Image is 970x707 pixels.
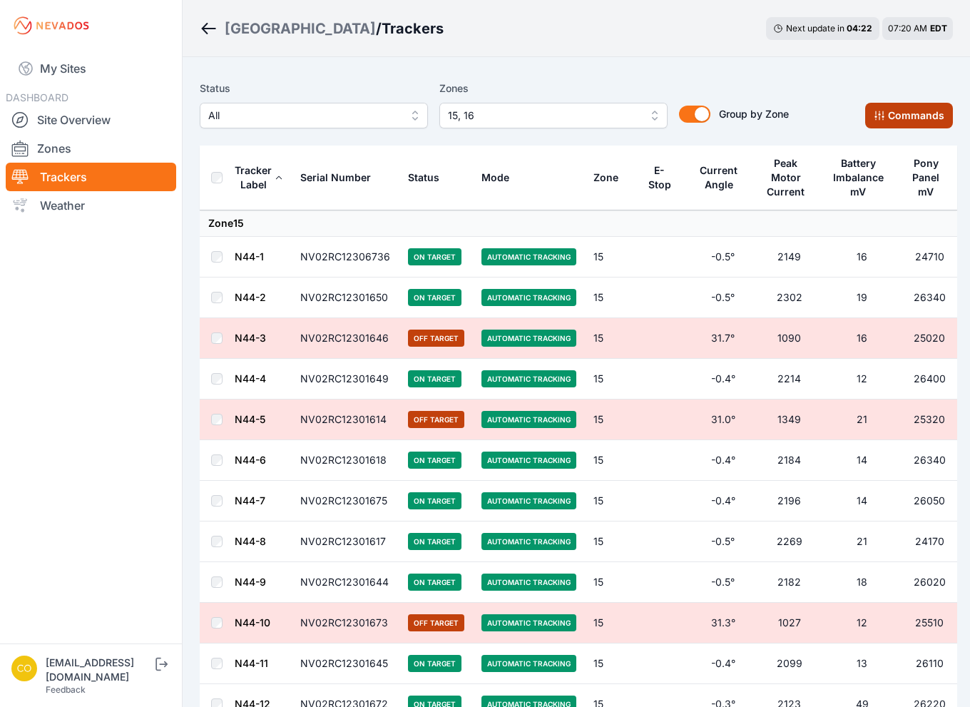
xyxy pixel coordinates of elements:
td: 2269 [756,522,822,562]
div: E-Stop [647,163,672,192]
img: Nevados [11,14,91,37]
a: N44-2 [235,291,266,303]
span: EDT [930,23,947,34]
span: Automatic Tracking [481,289,576,306]
td: NV02RC12301644 [292,562,399,603]
a: Trackers [6,163,176,191]
td: 1027 [756,603,822,644]
td: NV02RC12301673 [292,603,399,644]
td: 15 [585,481,638,522]
button: Status [408,161,451,195]
div: Pony Panel mV [910,156,942,199]
span: 15, 16 [448,107,639,124]
a: N44-11 [235,657,268,669]
button: Commands [865,103,953,128]
td: 31.7° [690,318,756,359]
td: 19 [822,278,902,318]
div: Mode [481,171,509,185]
td: 14 [822,440,902,481]
span: / [376,19,382,39]
td: 16 [822,237,902,278]
td: NV02RC12301649 [292,359,399,400]
td: -0.4° [690,644,756,684]
span: On Target [408,655,461,672]
span: On Target [408,452,461,469]
td: 26020 [902,562,957,603]
span: Off Target [408,614,464,631]
td: NV02RC12301618 [292,440,399,481]
td: 15 [585,644,638,684]
td: Zone 15 [200,210,957,237]
td: -0.5° [690,562,756,603]
td: 24170 [902,522,957,562]
a: N44-7 [235,494,265,507]
span: Automatic Tracking [481,248,576,265]
td: 2302 [756,278,822,318]
td: NV02RC12301645 [292,644,399,684]
div: Battery Imbalance mV [831,156,886,199]
a: N44-10 [235,616,270,629]
td: 12 [822,359,902,400]
span: Automatic Tracking [481,452,576,469]
span: On Target [408,533,461,550]
td: 25320 [902,400,957,440]
label: Zones [439,80,668,97]
td: 2184 [756,440,822,481]
button: Peak Motor Current [765,146,814,209]
div: Zone [593,171,618,185]
button: E-Stop [647,153,681,202]
td: 24710 [902,237,957,278]
td: 15 [585,440,638,481]
td: 2196 [756,481,822,522]
a: Zones [6,134,176,163]
span: All [208,107,399,124]
td: 25510 [902,603,957,644]
td: NV02RC12301650 [292,278,399,318]
td: 2182 [756,562,822,603]
button: 15, 16 [439,103,668,128]
img: controlroomoperator@invenergy.com [11,656,37,681]
span: Automatic Tracking [481,533,576,550]
nav: Breadcrumb [200,10,444,47]
button: Zone [593,161,630,195]
button: Mode [481,161,521,195]
span: Automatic Tracking [481,370,576,387]
td: NV02RC12301646 [292,318,399,359]
td: 2149 [756,237,822,278]
td: 15 [585,237,638,278]
span: Automatic Tracking [481,574,576,591]
td: 26050 [902,481,957,522]
span: On Target [408,574,461,591]
td: 1090 [756,318,822,359]
td: -0.5° [690,522,756,562]
a: Site Overview [6,106,176,134]
a: N44-9 [235,576,266,588]
td: 26340 [902,278,957,318]
div: Tracker Label [235,163,272,192]
td: 15 [585,400,638,440]
a: My Sites [6,51,176,86]
a: N44-6 [235,454,266,466]
td: 12 [822,603,902,644]
div: Serial Number [300,171,371,185]
label: Status [200,80,428,97]
a: N44-5 [235,413,265,425]
td: -0.4° [690,440,756,481]
td: 26340 [902,440,957,481]
td: 18 [822,562,902,603]
td: -0.4° [690,481,756,522]
div: Current Angle [698,163,740,192]
td: 15 [585,603,638,644]
button: Battery Imbalance mV [831,146,893,209]
td: 15 [585,359,638,400]
span: Automatic Tracking [481,411,576,428]
td: 31.3° [690,603,756,644]
span: Off Target [408,411,464,428]
td: NV02RC12301675 [292,481,399,522]
span: On Target [408,492,461,509]
td: 21 [822,400,902,440]
td: 15 [585,278,638,318]
td: -0.5° [690,237,756,278]
h3: Trackers [382,19,444,39]
a: N44-8 [235,535,266,547]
